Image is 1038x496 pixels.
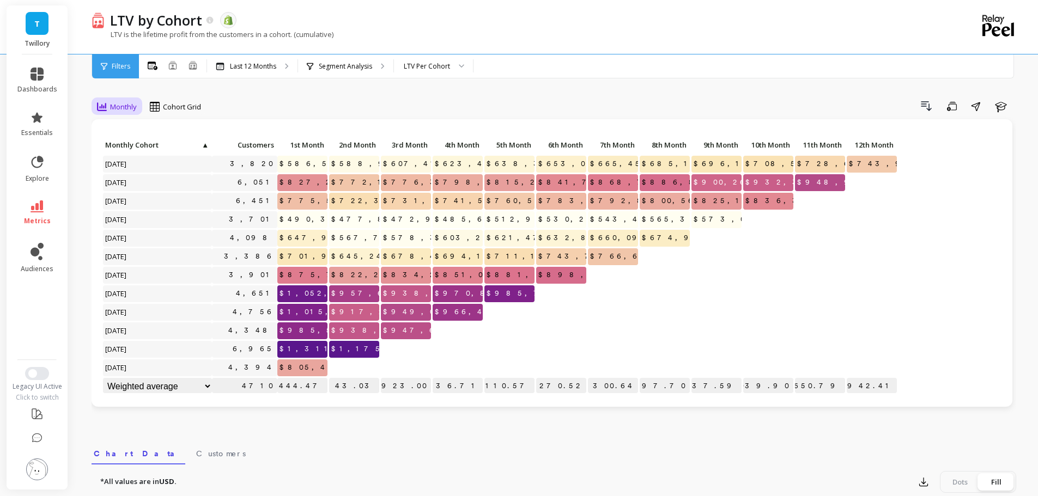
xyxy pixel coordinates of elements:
p: 8th Month [640,137,690,152]
div: Toggle SortBy [536,137,587,154]
span: $621,474.83 [484,230,582,246]
div: Toggle SortBy [277,137,329,154]
span: $543,447.16 [588,211,681,228]
nav: Tabs [92,439,1016,464]
span: $772,174.81 [329,174,432,191]
span: $696,113.35 [691,156,791,172]
div: Toggle SortBy [329,137,380,154]
p: 5th Month [484,137,535,152]
div: Toggle SortBy [102,137,154,154]
span: 2nd Month [331,140,376,149]
span: 1st Month [280,140,324,149]
span: $841,732.25 [536,174,635,191]
span: $678,453.12 [381,248,479,265]
span: $836,317.11 [743,193,847,209]
div: Click to switch [7,393,68,402]
span: $731,665.57 [381,193,479,209]
span: $966,426.56 [433,304,521,320]
p: 4710 [212,378,277,394]
div: Dots [942,473,978,491]
span: $665,454.04 [588,156,671,172]
span: $932,390.16 [743,174,844,191]
p: 7th Month [588,137,638,152]
span: $900,269.47 [691,174,786,191]
span: $647,945.36 [277,230,374,246]
span: $938,793.60 [329,322,438,339]
span: $875,724.81 [277,267,380,283]
span: 4th Month [435,140,479,149]
span: $490,348.02 [277,211,372,228]
span: $760,513.53 [484,193,581,209]
span: ▲ [201,140,209,149]
p: LTV is the lifetime profit from the customers in a cohort. (cumulative) [92,29,333,39]
span: $985,781.78 [484,285,596,302]
span: [DATE] [103,359,130,376]
span: $603,242.02 [433,230,518,246]
span: $722,324.59 [329,193,427,209]
span: $638,338.91 [484,156,596,172]
span: $949,011.96 [381,304,479,320]
div: LTV Per Cohort [404,61,450,71]
span: $472,929.48 [381,211,483,228]
strong: USD. [159,476,177,486]
img: header icon [92,12,105,28]
div: Toggle SortBy [691,137,743,154]
span: [DATE] [103,193,130,209]
span: $512,988.79 [484,211,592,228]
a: 4,098 [228,230,277,246]
a: 6,451 [234,193,277,209]
span: $957,667.70 [329,285,428,302]
p: Twillory [17,39,57,48]
span: $805,462.01 [277,359,364,376]
p: 4th Month [433,137,483,152]
a: 4,756 [230,304,277,320]
span: $827,287.55 [277,174,378,191]
span: audiences [21,265,53,273]
span: $822,271.56 [329,267,423,283]
span: 5th Month [487,140,531,149]
span: $573,081.14 [691,211,789,228]
p: 2nd Month [329,137,379,152]
p: LTV by Cohort [110,11,202,29]
span: $881,921.59 [484,267,588,283]
div: Toggle SortBy [794,137,846,154]
span: $970,810.97 [433,285,537,302]
span: Chart Data [94,448,183,459]
span: $645,249.65 [329,248,418,265]
span: 7th Month [590,140,635,149]
span: $632,882.81 [536,230,639,246]
span: [DATE] [103,341,130,357]
span: $792,847.27 [588,193,694,209]
span: $1,175,796.69 [329,341,448,357]
span: $938,869.74 [381,285,491,302]
span: $653,012.87 [536,156,633,172]
p: $842,039.90 [743,378,793,394]
span: $947,626.57 [381,322,478,339]
span: $783,029.89 [536,193,645,209]
span: $1,311,958.07 [277,341,397,357]
span: $868,759.19 [588,174,695,191]
p: Monthly Cohort [103,137,212,152]
a: 4,651 [234,285,277,302]
span: $530,211.16 [536,211,626,228]
p: Customers [212,137,277,152]
span: $674,981.78 [640,230,746,246]
span: $708,586.57 [743,156,843,172]
p: $743,942.41 [847,378,897,394]
span: $567,798.61 [329,230,432,246]
p: $746,497.70 [640,378,690,394]
button: Switch to New UI [25,367,49,380]
span: $948,906.04 [795,174,889,191]
span: 11th Month [797,140,842,149]
span: $743,731.29 [536,248,643,265]
p: $776,637.59 [691,378,742,394]
span: $775,560.53 [277,193,373,209]
p: 10th Month [743,137,793,152]
span: [DATE] [103,304,130,320]
span: $798,574.96 [433,174,538,191]
p: $761,923.00 [381,378,431,394]
a: 3,386 [222,248,277,265]
div: Legacy UI Active [7,382,68,391]
p: 1st Month [277,137,327,152]
span: [DATE] [103,156,130,172]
